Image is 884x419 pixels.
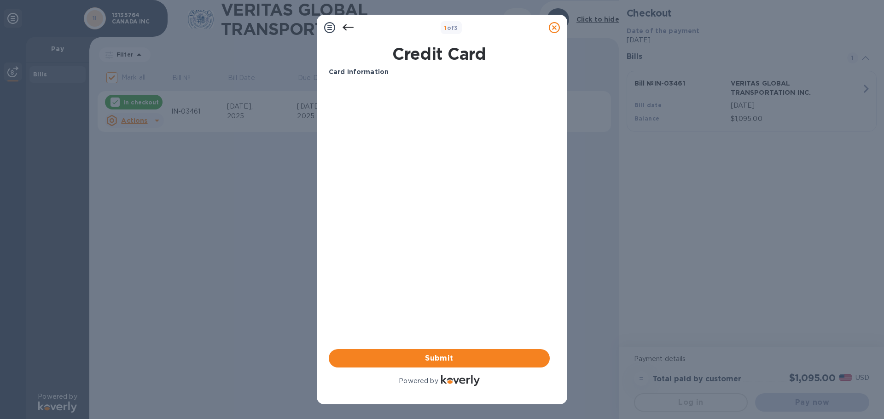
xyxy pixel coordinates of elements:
iframe: Your browser does not support iframes [329,84,550,222]
button: Submit [329,349,550,367]
span: Submit [336,353,542,364]
p: Powered by [399,376,438,386]
b: Card Information [329,68,389,75]
b: of 3 [444,24,458,31]
span: 1 [444,24,447,31]
img: Logo [441,375,480,386]
h1: Credit Card [325,44,553,63]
